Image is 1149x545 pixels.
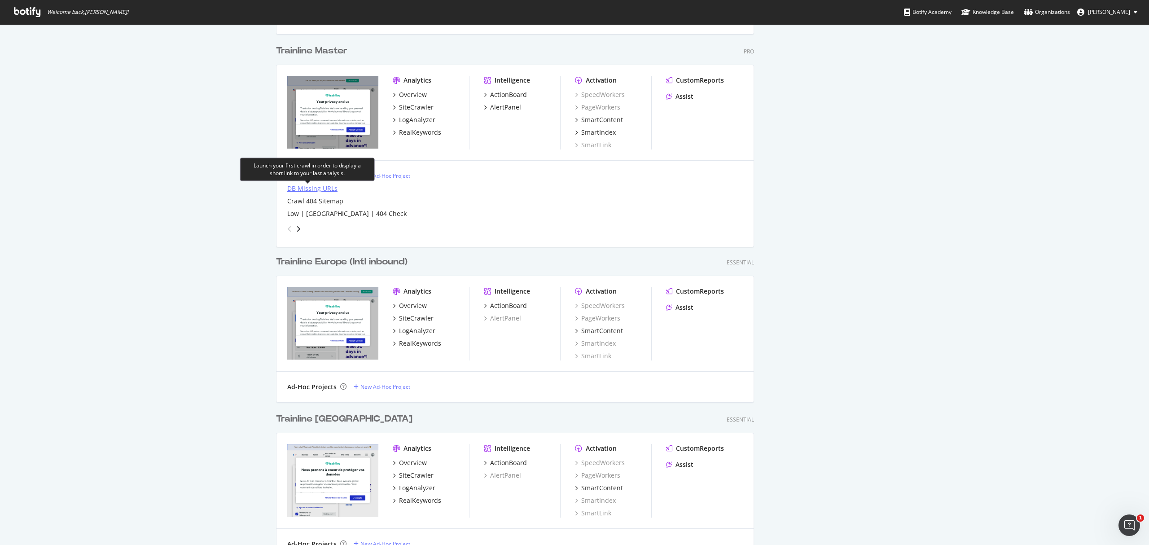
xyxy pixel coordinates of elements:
[666,460,693,469] a: Assist
[287,444,378,517] img: https://www.thetrainline.com/fr
[575,471,620,480] div: PageWorkers
[399,496,441,505] div: RealKeywords
[287,209,407,218] a: Low | [GEOGRAPHIC_DATA] | 404 Check
[484,471,521,480] div: AlertPanel
[276,44,347,57] div: Trainline Master
[399,339,441,348] div: RealKeywords
[575,128,616,137] a: SmartIndex
[490,90,527,99] div: ActionBoard
[581,115,623,124] div: SmartContent
[675,460,693,469] div: Assist
[575,458,625,467] a: SpeedWorkers
[287,382,337,391] div: Ad-Hoc Projects
[1088,8,1130,16] span: Caroline Schor
[744,48,754,55] div: Pro
[403,287,431,296] div: Analytics
[399,458,427,467] div: Overview
[287,197,343,206] a: Crawl 404 Sitemap
[287,184,338,193] a: DB Missing URLs
[484,314,521,323] a: AlertPanel
[727,259,754,266] div: Essential
[575,314,620,323] a: PageWorkers
[675,92,693,101] div: Assist
[581,483,623,492] div: SmartContent
[399,483,435,492] div: LogAnalyzer
[490,103,521,112] div: AlertPanel
[490,458,527,467] div: ActionBoard
[495,76,530,85] div: Intelligence
[575,352,611,360] a: SmartLink
[399,128,441,137] div: RealKeywords
[393,471,434,480] a: SiteCrawler
[666,287,724,296] a: CustomReports
[484,301,527,310] a: ActionBoard
[676,444,724,453] div: CustomReports
[393,326,435,335] a: LogAnalyzer
[393,128,441,137] a: RealKeywords
[484,458,527,467] a: ActionBoard
[276,255,411,268] a: Trainline Europe (Intl inbound)
[399,314,434,323] div: SiteCrawler
[575,90,625,99] div: SpeedWorkers
[393,301,427,310] a: Overview
[403,76,431,85] div: Analytics
[393,115,435,124] a: LogAnalyzer
[575,301,625,310] div: SpeedWorkers
[490,301,527,310] div: ActionBoard
[575,141,611,149] a: SmartLink
[676,76,724,85] div: CustomReports
[287,287,378,360] img: https://www.thetrainline.com/eu
[1024,8,1070,17] div: Organizations
[399,103,434,112] div: SiteCrawler
[393,103,434,112] a: SiteCrawler
[586,76,617,85] div: Activation
[666,76,724,85] a: CustomReports
[727,416,754,423] div: Essential
[581,326,623,335] div: SmartContent
[1070,5,1145,19] button: [PERSON_NAME]
[276,44,351,57] a: Trainline Master
[276,413,416,426] a: Trainline [GEOGRAPHIC_DATA]
[354,172,410,180] a: New Ad-Hoc Project
[575,103,620,112] a: PageWorkers
[360,172,410,180] div: New Ad-Hoc Project
[360,383,410,391] div: New Ad-Hoc Project
[276,413,412,426] div: Trainline [GEOGRAPHIC_DATA]
[484,90,527,99] a: ActionBoard
[575,496,616,505] a: SmartIndex
[248,162,367,177] div: Launch your first crawl in order to display a short link to your last analysis.
[399,90,427,99] div: Overview
[393,90,427,99] a: Overview
[393,458,427,467] a: Overview
[586,444,617,453] div: Activation
[393,314,434,323] a: SiteCrawler
[393,483,435,492] a: LogAnalyzer
[276,255,408,268] div: Trainline Europe (Intl inbound)
[399,301,427,310] div: Overview
[47,9,128,16] span: Welcome back, [PERSON_NAME] !
[575,339,616,348] a: SmartIndex
[495,287,530,296] div: Intelligence
[287,76,378,149] img: https://www.thetrainline.com
[575,509,611,518] div: SmartLink
[403,444,431,453] div: Analytics
[399,326,435,335] div: LogAnalyzer
[666,92,693,101] a: Assist
[484,103,521,112] a: AlertPanel
[399,471,434,480] div: SiteCrawler
[354,383,410,391] a: New Ad-Hoc Project
[586,287,617,296] div: Activation
[666,303,693,312] a: Assist
[1137,514,1144,522] span: 1
[581,128,616,137] div: SmartIndex
[399,115,435,124] div: LogAnalyzer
